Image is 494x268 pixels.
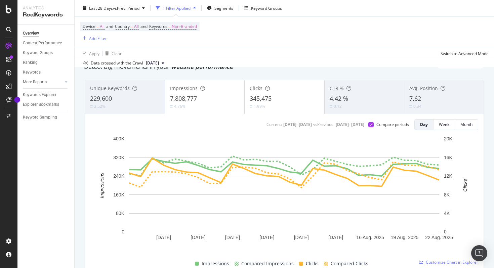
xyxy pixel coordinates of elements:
text: Clicks [462,179,468,191]
div: Open Intercom Messenger [471,245,487,261]
span: 4.42 % [330,94,348,102]
a: Explorer Bookmarks [23,101,70,108]
div: Keywords Explorer [23,91,56,98]
a: Ranking [23,59,70,66]
div: Switch to Advanced Mode [441,50,489,56]
span: 7,808,777 [170,94,197,102]
text: 16 Aug. 2025 [356,235,384,240]
span: 2025 Aug. 8th [146,60,159,66]
div: Add Filter [89,35,107,41]
div: Explorer Bookmarks [23,101,59,108]
span: and [140,24,148,29]
span: vs Prev. Period [113,5,139,11]
span: 7.62 [409,94,421,102]
span: Impressions [202,260,229,268]
div: vs Previous : [313,122,334,127]
div: 0.34 [413,103,421,109]
div: [DATE] - [DATE] [283,122,312,127]
a: Keywords [23,69,70,76]
text: 160K [113,192,124,197]
text: 4K [444,211,450,216]
span: = [96,24,99,29]
span: Non-Branded [172,22,197,31]
span: Last 28 Days [89,5,113,11]
span: All [134,22,139,31]
span: 229,600 [90,94,112,102]
div: Month [460,122,472,127]
text: 80K [116,211,125,216]
svg: A chart. [90,135,478,252]
div: 1 Filter Applied [163,5,191,11]
button: Add Filter [80,34,107,42]
img: Equal [250,105,252,107]
a: More Reports [23,79,63,86]
span: Clicks [250,85,262,91]
span: and [106,24,113,29]
a: Keyword Sampling [23,114,70,121]
text: [DATE] [259,235,274,240]
div: Week [439,122,449,127]
button: Day [414,119,434,130]
div: Keyword Groups [23,49,53,56]
a: Content Performance [23,40,70,47]
text: 240K [113,173,124,179]
span: Keywords [149,24,167,29]
div: Compare periods [376,122,409,127]
button: Last 28 DaysvsPrev. Period [80,3,148,13]
text: [DATE] [294,235,309,240]
span: Customize Chart in Explorer [426,259,478,265]
button: [DATE] [143,59,167,67]
text: 20K [444,136,453,141]
button: Switch to Advanced Mode [438,48,489,59]
text: [DATE] [225,235,240,240]
button: Month [455,119,478,130]
a: Overview [23,30,70,37]
div: 0.12 [334,103,342,109]
div: Overview [23,30,39,37]
div: Day [420,122,428,127]
span: Segments [214,5,233,11]
div: Keyword Groups [251,5,282,11]
div: More Reports [23,79,47,86]
span: = [168,24,171,29]
span: 345,475 [250,94,272,102]
div: Current: [266,122,282,127]
img: Equal [170,105,173,107]
button: Week [434,119,455,130]
div: 1.99% [254,103,265,109]
img: Equal [409,105,412,107]
text: [DATE] [156,235,171,240]
span: Country [115,24,130,29]
span: Impressions [170,85,198,91]
text: [DATE] [191,235,205,240]
img: Equal [90,105,93,107]
button: Clear [102,48,122,59]
div: Analytics [23,5,69,11]
text: 8K [444,192,450,197]
div: [DATE] - [DATE] [336,122,364,127]
span: Device [83,24,95,29]
div: Keywords [23,69,41,76]
span: All [100,22,105,31]
div: Clear [112,50,122,56]
text: Impressions [99,173,105,198]
text: 22 Aug. 2025 [425,235,453,240]
div: Tooltip anchor [14,97,20,103]
a: Keyword Groups [23,49,70,56]
div: 4.76% [174,103,186,109]
div: Keyword Sampling [23,114,57,121]
button: Apply [80,48,99,59]
span: CTR % [330,85,344,91]
div: Data crossed with the Crawl [91,60,143,66]
text: 320K [113,155,124,160]
span: Compared Impressions [241,260,294,268]
text: 16K [444,155,453,160]
div: Content Performance [23,40,62,47]
button: Keyword Groups [242,3,285,13]
text: 12K [444,173,453,179]
button: 1 Filter Applied [153,3,199,13]
text: 0 [444,229,447,234]
text: 19 Aug. 2025 [391,235,419,240]
div: Ranking [23,59,38,66]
